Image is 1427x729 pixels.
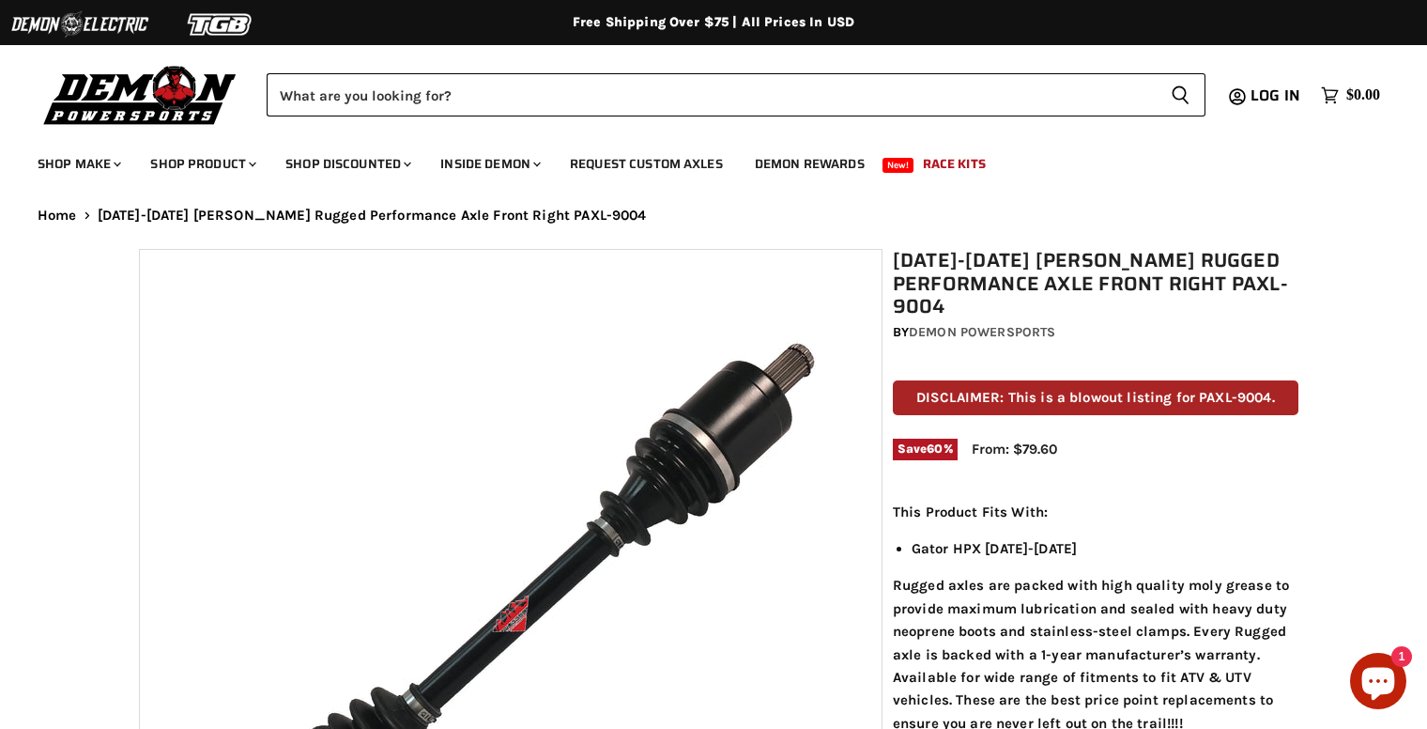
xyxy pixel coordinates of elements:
a: Request Custom Axles [556,145,737,183]
span: Save % [893,439,958,459]
a: Shop Discounted [271,145,422,183]
button: Search [1156,73,1205,116]
a: Shop Make [23,145,132,183]
ul: Main menu [23,137,1375,183]
span: Log in [1251,84,1300,107]
span: 60 [927,442,943,456]
inbox-online-store-chat: Shopify online store chat [1344,653,1412,714]
a: Shop Product [136,145,268,183]
input: Search [267,73,1156,116]
a: $0.00 [1312,82,1389,109]
a: Race Kits [909,145,1000,183]
a: Inside Demon [426,145,552,183]
a: Home [38,208,77,224]
span: $0.00 [1346,86,1380,104]
img: TGB Logo 2 [150,7,291,42]
p: DISCLAIMER: This is a blowout listing for PAXL-9004. [893,380,1298,415]
img: Demon Powersports [38,61,243,128]
img: Demon Electric Logo 2 [9,7,150,42]
h1: [DATE]-[DATE] [PERSON_NAME] Rugged Performance Axle Front Right PAXL-9004 [893,249,1298,318]
span: New! [882,158,914,173]
a: Demon Powersports [909,324,1055,340]
a: Demon Rewards [741,145,879,183]
div: by [893,322,1298,343]
li: Gator HPX [DATE]-[DATE] [912,537,1298,560]
span: From: $79.60 [972,441,1057,458]
span: [DATE]-[DATE] [PERSON_NAME] Rugged Performance Axle Front Right PAXL-9004 [98,208,647,224]
a: Log in [1242,87,1312,104]
form: Product [267,73,1205,116]
p: This Product Fits With: [893,501,1298,523]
